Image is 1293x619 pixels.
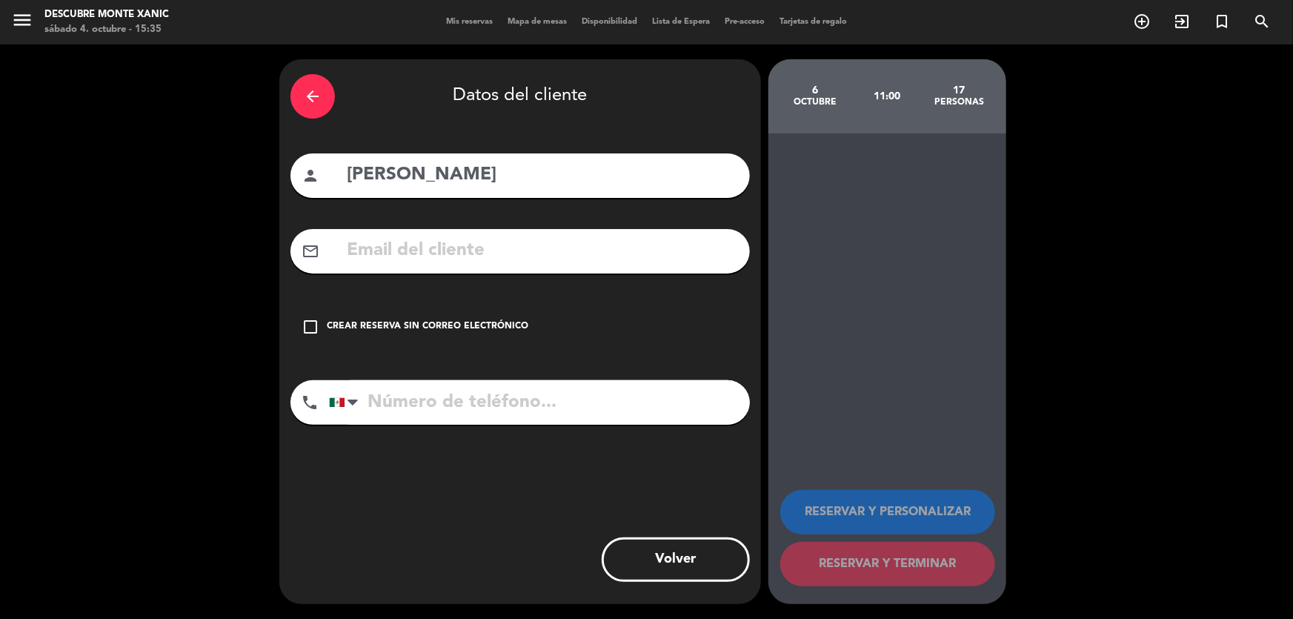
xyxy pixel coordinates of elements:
input: Número de teléfono... [329,380,750,425]
i: phone [301,394,319,411]
i: add_circle_outline [1133,13,1151,30]
span: Tarjetas de regalo [772,18,854,26]
span: Lista de Espera [645,18,717,26]
input: Email del cliente [345,236,739,266]
div: Mexico (México): +52 [330,381,364,424]
i: search [1253,13,1271,30]
span: Pre-acceso [717,18,772,26]
i: mail_outline [302,242,319,260]
div: sábado 4. octubre - 15:35 [44,22,169,37]
button: RESERVAR Y PERSONALIZAR [780,490,995,534]
i: menu [11,9,33,31]
div: octubre [780,96,851,108]
div: Datos del cliente [290,70,750,122]
div: personas [923,96,995,108]
i: person [302,167,319,185]
input: Nombre del cliente [345,160,739,191]
div: 6 [780,85,851,96]
button: menu [11,9,33,36]
div: 11:00 [851,70,923,122]
div: Descubre Monte Xanic [44,7,169,22]
span: Mapa de mesas [500,18,574,26]
i: check_box_outline_blank [302,318,319,336]
button: RESERVAR Y TERMINAR [780,542,995,586]
div: 17 [923,85,995,96]
i: exit_to_app [1173,13,1191,30]
i: turned_in_not [1213,13,1231,30]
button: Volver [602,537,750,582]
span: Mis reservas [439,18,500,26]
div: Crear reserva sin correo electrónico [327,320,528,334]
span: Disponibilidad [574,18,645,26]
i: arrow_back [304,87,322,105]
